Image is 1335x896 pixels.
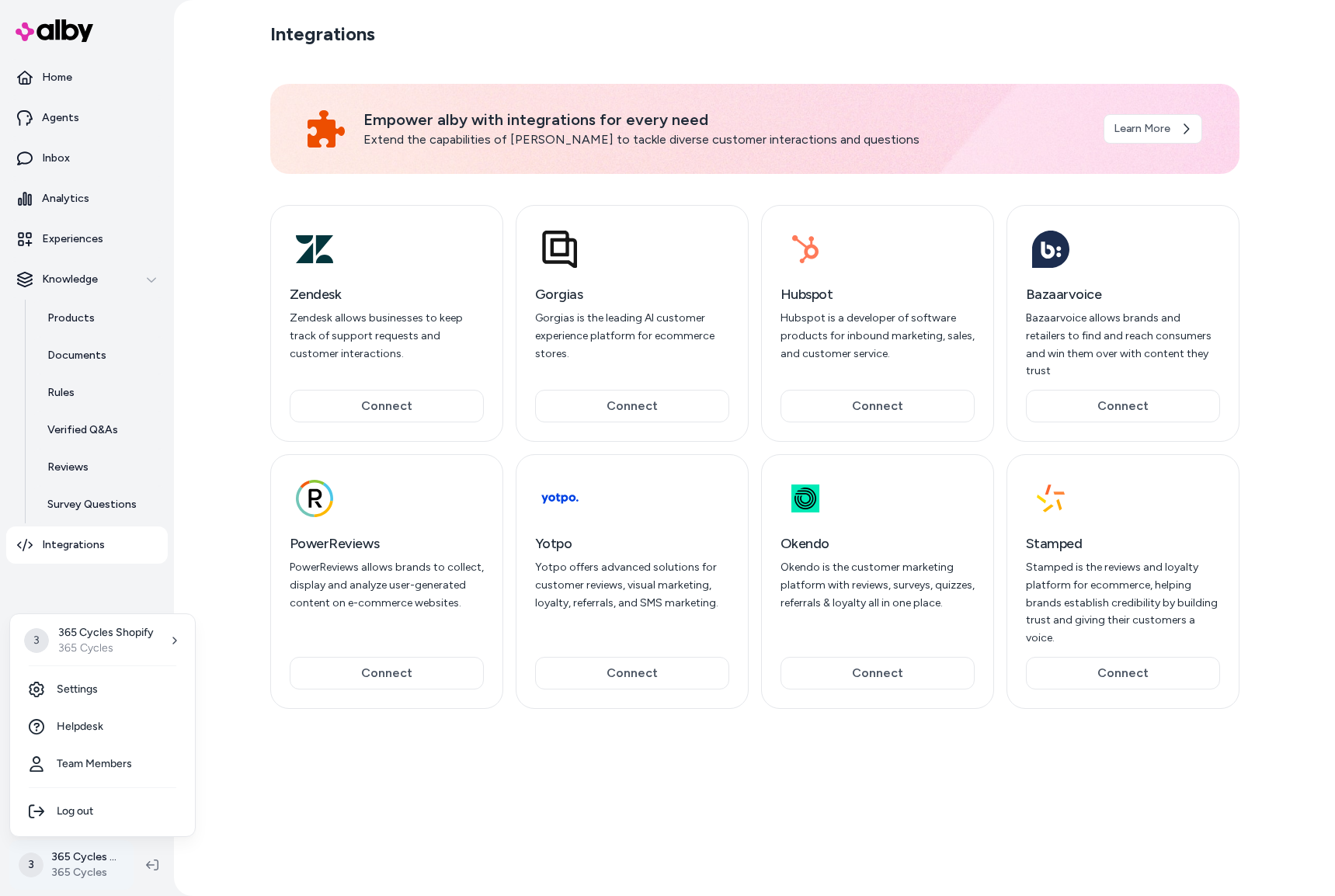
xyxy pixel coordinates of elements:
[57,719,103,735] span: Helpdesk
[58,641,154,656] p: 365 Cycles
[58,625,154,641] p: 365 Cycles Shopify
[24,628,49,653] span: 3
[16,793,189,830] div: Log out
[16,671,189,708] a: Settings
[16,745,189,783] a: Team Members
